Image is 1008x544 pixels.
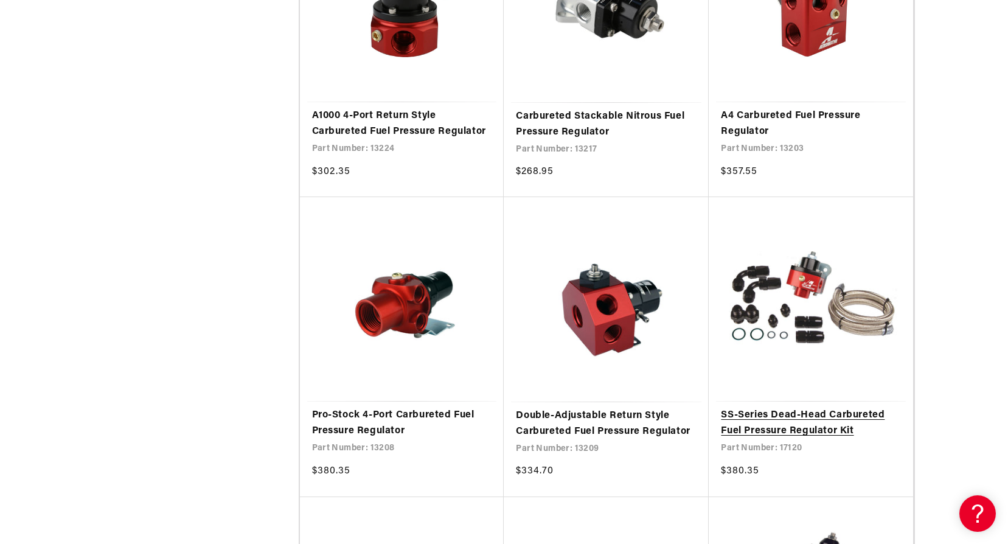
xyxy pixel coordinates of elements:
a: Carbureted Stackable Nitrous Fuel Pressure Regulator [516,109,697,140]
a: Double-Adjustable Return Style Carbureted Fuel Pressure Regulator [516,408,697,439]
a: SS-Series Dead-Head Carbureted Fuel Pressure Regulator Kit [721,408,901,439]
a: A1000 4-Port Return Style Carbureted Fuel Pressure Regulator [312,108,492,139]
a: Pro-Stock 4-Port Carbureted Fuel Pressure Regulator [312,408,492,439]
a: A4 Carbureted Fuel Pressure Regulator [721,108,901,139]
